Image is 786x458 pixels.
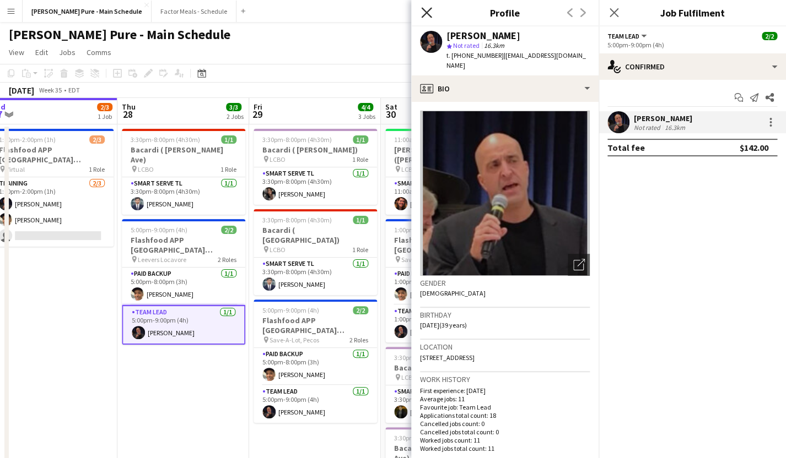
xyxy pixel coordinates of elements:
[385,268,509,305] app-card-role: Paid Backup1/11:00pm-4:00pm (3h)[PERSON_NAME]
[358,103,373,111] span: 4/4
[385,363,509,373] h3: Bacardi (Dufferin St)
[226,103,241,111] span: 3/3
[254,129,377,205] app-job-card: 3:30pm-8:00pm (4h30m)1/1Bacardi ( [PERSON_NAME]) LCBO1 RoleSmart Serve TL1/13:30pm-8:00pm (4h30m)...
[607,41,777,49] div: 5:00pm-9:00pm (4h)
[394,353,464,362] span: 3:30pm-8:00pm (4h30m)
[394,226,451,234] span: 1:00pm-5:00pm (4h)
[385,347,509,423] app-job-card: 3:30pm-8:00pm (4h30m)1/1Bacardi (Dufferin St) LCBO1 RoleSmart Serve TL1/13:30pm-8:00pm (4h30m)[PE...
[122,145,245,165] h3: Bacardi ( [PERSON_NAME] Ave)
[607,142,645,153] div: Total fee
[349,336,368,344] span: 2 Roles
[353,216,368,224] span: 1/1
[254,299,377,423] app-job-card: 5:00pm-9:00pm (4h)2/2Flashfood APP [GEOGRAPHIC_DATA] [GEOGRAPHIC_DATA], [GEOGRAPHIC_DATA] Save-A-...
[634,123,663,132] div: Not rated
[420,395,590,403] p: Average jobs: 11
[131,135,200,144] span: 3:30pm-8:00pm (4h30m)
[420,436,590,444] p: Worked jobs count: 11
[385,219,509,342] app-job-card: 1:00pm-5:00pm (4h)2/2Flashfood APP [GEOGRAPHIC_DATA] [GEOGRAPHIC_DATA], [GEOGRAPHIC_DATA] Save-A-...
[411,75,599,102] div: Bio
[221,226,236,234] span: 2/2
[68,86,80,94] div: EDT
[482,41,507,50] span: 16.3km
[252,108,262,121] span: 29
[221,135,236,144] span: 1/1
[220,165,236,173] span: 1 Role
[152,1,236,22] button: Factor Meals - Schedule
[31,45,52,59] a: Edit
[385,385,509,423] app-card-role: Smart Serve TL1/13:30pm-8:00pm (4h30m)[PERSON_NAME]
[254,348,377,385] app-card-role: Paid Backup1/15:00pm-8:00pm (3h)[PERSON_NAME]
[254,145,377,155] h3: Bacardi ( [PERSON_NAME])
[36,86,64,94] span: Week 35
[122,219,245,345] app-job-card: 5:00pm-9:00pm (4h)2/2Flashfood APP [GEOGRAPHIC_DATA] [GEOGRAPHIC_DATA], [GEOGRAPHIC_DATA] Leevers...
[385,177,509,215] app-card-role: Smart Serve TL1/111:00am-3:30pm (4h30m)[PERSON_NAME]
[420,403,590,411] p: Favourite job: Team Lead
[82,45,116,59] a: Comms
[262,135,332,144] span: 3:30pm-8:00pm (4h30m)
[394,135,467,144] span: 11:00am-3:30pm (4h30m)
[420,411,590,419] p: Applications total count: 18
[6,165,25,173] span: Virtual
[352,246,368,254] span: 1 Role
[420,111,590,276] img: Crew avatar or photo
[607,32,648,40] button: Team Lead
[353,135,368,144] span: 1/1
[401,373,417,381] span: LCBO
[446,51,586,69] span: | [EMAIL_ADDRESS][DOMAIN_NAME]
[254,258,377,295] app-card-role: Smart Serve TL1/13:30pm-8:00pm (4h30m)[PERSON_NAME]
[352,155,368,163] span: 1 Role
[122,305,245,345] app-card-role: Team Lead1/15:00pm-9:00pm (4h)[PERSON_NAME]
[35,47,48,57] span: Edit
[385,102,397,112] span: Sat
[122,177,245,215] app-card-role: Smart Serve TL1/13:30pm-8:00pm (4h30m)[PERSON_NAME]
[97,103,112,111] span: 2/3
[663,123,687,132] div: 16.3km
[89,135,105,144] span: 2/3
[87,47,111,57] span: Comms
[420,310,590,320] h3: Birthday
[218,255,236,264] span: 2 Roles
[254,315,377,335] h3: Flashfood APP [GEOGRAPHIC_DATA] [GEOGRAPHIC_DATA], [GEOGRAPHIC_DATA]
[138,165,154,173] span: LCBO
[420,342,590,352] h3: Location
[254,102,262,112] span: Fri
[270,155,286,163] span: LCBO
[262,306,319,314] span: 5:00pm-9:00pm (4h)
[4,45,29,59] a: View
[385,305,509,342] app-card-role: Team Lead1/11:00pm-5:00pm (4h)[PERSON_NAME]
[122,268,245,305] app-card-role: Paid Backup1/15:00pm-8:00pm (3h)[PERSON_NAME]
[131,226,187,234] span: 5:00pm-9:00pm (4h)
[401,165,417,173] span: LCBO
[420,386,590,395] p: First experience: [DATE]
[385,129,509,215] app-job-card: 11:00am-3:30pm (4h30m)1/1[PERSON_NAME] ([PERSON_NAME]) LCBO1 RoleSmart Serve TL1/111:00am-3:30pm ...
[138,255,186,264] span: Leevers Locavore
[420,419,590,428] p: Cancelled jobs count: 0
[411,6,599,20] h3: Profile
[420,321,467,329] span: [DATE] (39 years)
[420,444,590,452] p: Worked jobs total count: 11
[59,47,76,57] span: Jobs
[599,6,786,20] h3: Job Fulfilment
[568,254,590,276] div: Open photos pop-in
[254,209,377,295] div: 3:30pm-8:00pm (4h30m)1/1Bacardi ( [GEOGRAPHIC_DATA]) LCBO1 RoleSmart Serve TL1/13:30pm-8:00pm (4h...
[270,246,286,254] span: LCBO
[122,102,136,112] span: Thu
[122,129,245,215] app-job-card: 3:30pm-8:00pm (4h30m)1/1Bacardi ( [PERSON_NAME] Ave) LCBO1 RoleSmart Serve TL1/13:30pm-8:00pm (4h...
[420,374,590,384] h3: Work history
[453,41,480,50] span: Not rated
[89,165,105,173] span: 1 Role
[420,289,486,297] span: [DEMOGRAPHIC_DATA]
[227,112,244,121] div: 2 Jobs
[385,145,509,165] h3: [PERSON_NAME] ([PERSON_NAME])
[446,51,504,59] span: t. [PHONE_NUMBER]
[446,31,520,41] div: [PERSON_NAME]
[55,45,80,59] a: Jobs
[9,47,24,57] span: View
[385,235,509,255] h3: Flashfood APP [GEOGRAPHIC_DATA] [GEOGRAPHIC_DATA], [GEOGRAPHIC_DATA]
